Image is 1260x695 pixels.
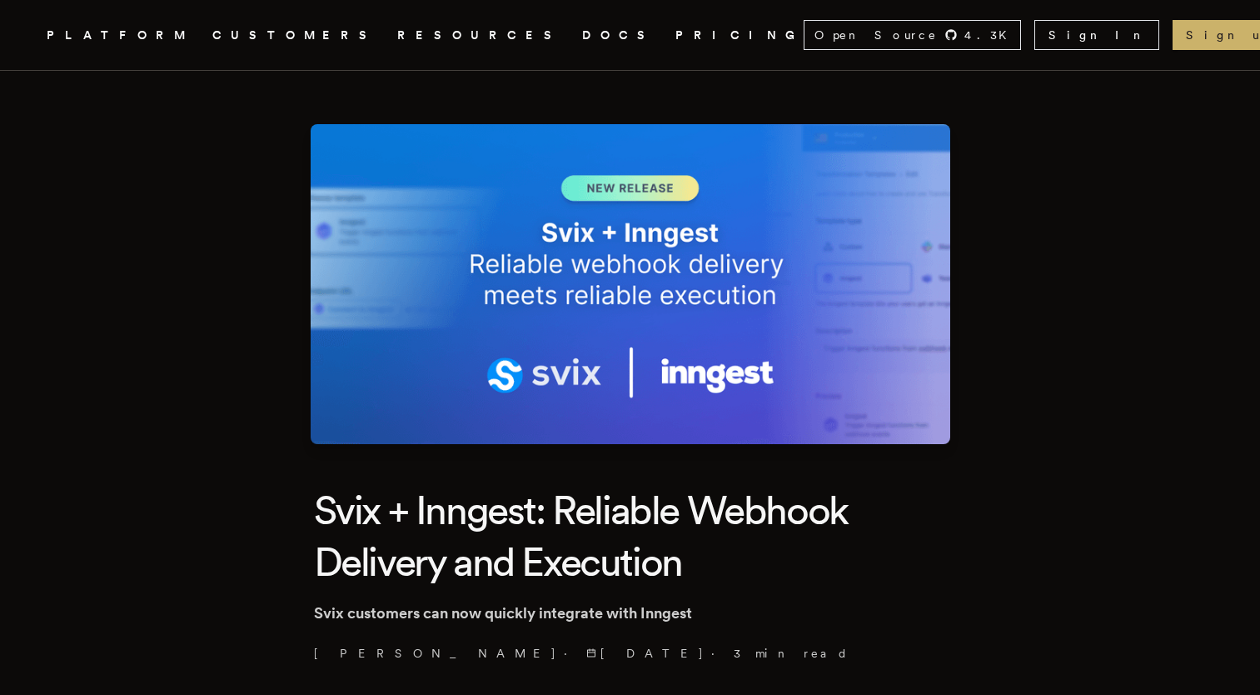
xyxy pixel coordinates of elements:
span: 4.3 K [964,27,1017,43]
p: Svix customers can now quickly integrate with Inngest [314,602,947,625]
a: PRICING [675,25,804,46]
button: PLATFORM [47,25,192,46]
a: [PERSON_NAME] [314,645,557,662]
a: DOCS [582,25,655,46]
h1: Svix + Inngest: Reliable Webhook Delivery and Execution [314,484,947,588]
p: · · [314,645,947,662]
span: 3 min read [734,645,849,662]
a: CUSTOMERS [212,25,377,46]
button: RESOURCES [397,25,562,46]
a: Sign In [1034,20,1159,50]
span: Open Source [814,27,938,43]
span: [DATE] [586,645,705,662]
img: Featured image for Svix + Inngest: Reliable Webhook Delivery and Execution blog post [311,124,950,444]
